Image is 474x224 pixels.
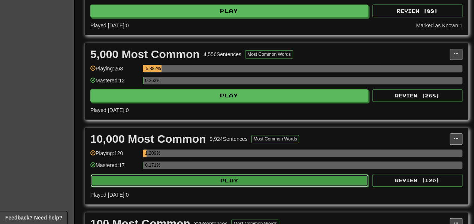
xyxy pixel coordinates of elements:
button: Most Common Words [245,50,293,58]
div: 5,000 Most Common [90,49,200,60]
span: Open feedback widget [5,214,62,221]
button: Play [90,89,368,102]
span: Played [DATE]: 0 [90,107,129,113]
button: Review (268) [372,89,462,102]
div: 1.209% [145,149,147,157]
button: Review (88) [372,4,462,17]
div: 9,924 Sentences [209,135,247,143]
button: Most Common Words [251,135,299,143]
button: Play [91,174,368,187]
div: Playing: 120 [90,149,139,162]
span: Played [DATE]: 0 [90,22,129,28]
div: Mastered: 17 [90,161,139,174]
button: Play [90,4,368,17]
div: Playing: 268 [90,65,139,77]
button: Review (120) [372,174,462,187]
div: 10,000 Most Common [90,133,206,145]
span: Played [DATE]: 0 [90,192,129,198]
div: Marked as Known: 1 [416,22,462,29]
div: Mastered: 12 [90,77,139,89]
div: 4,556 Sentences [203,51,241,58]
div: 5.882% [145,65,161,72]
